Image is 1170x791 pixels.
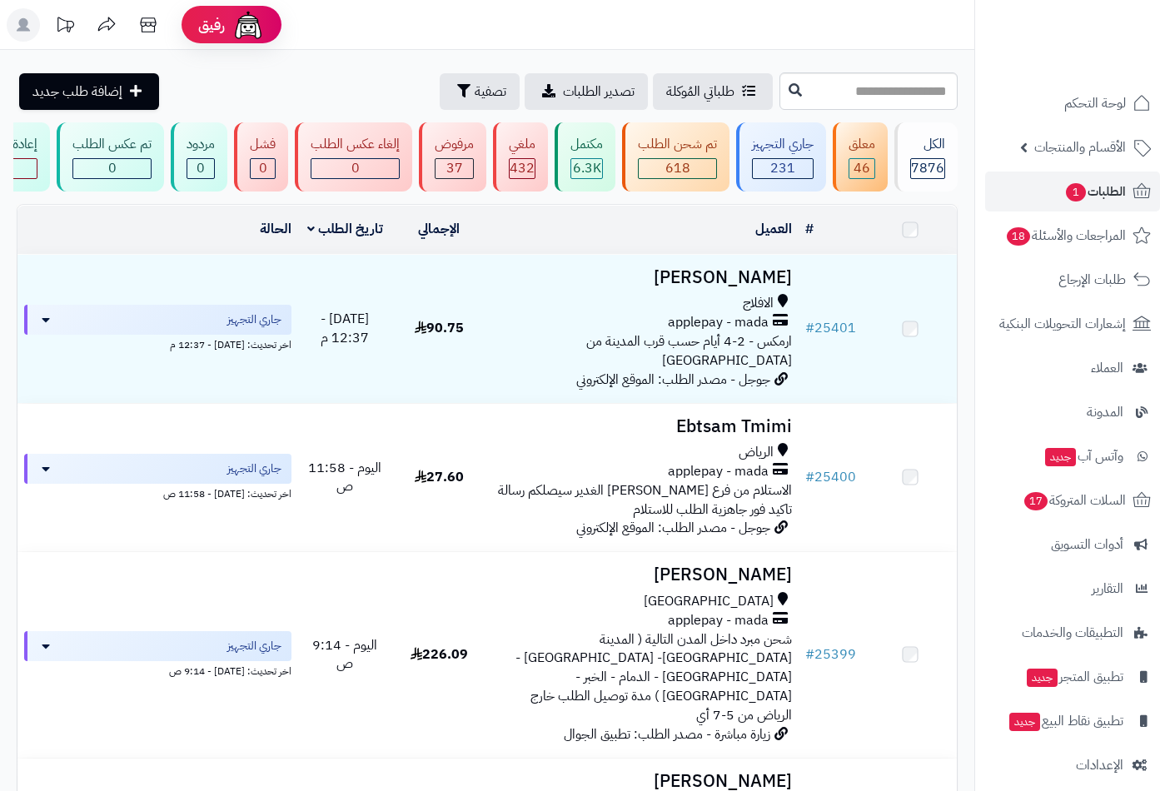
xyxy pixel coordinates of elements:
[770,158,795,178] span: 231
[73,159,151,178] div: 0
[436,159,473,178] div: 37
[1091,356,1123,380] span: العملاء
[167,122,231,192] a: مردود 0
[805,644,856,664] a: #25399
[493,268,793,287] h3: [PERSON_NAME]
[1066,183,1086,201] span: 1
[849,159,874,178] div: 46
[733,122,829,192] a: جاري التجهيز 231
[493,565,793,585] h3: [PERSON_NAME]
[250,135,276,154] div: فشل
[1023,489,1126,512] span: السلات المتروكة
[510,159,535,178] div: 432
[53,122,167,192] a: تم عكس الطلب 0
[573,158,601,178] span: 6.3K
[1007,227,1030,246] span: 18
[311,135,400,154] div: إلغاء عكس الطلب
[231,122,291,192] a: فشل 0
[227,311,281,328] span: جاري التجهيز
[197,158,205,178] span: 0
[985,216,1160,256] a: المراجعات والأسئلة18
[251,159,275,178] div: 0
[108,158,117,178] span: 0
[638,135,717,154] div: تم شحن الطلب
[668,611,769,630] span: applepay - mada
[586,331,792,371] span: ارمكس - 2-4 أيام حسب قرب المدينة من [GEOGRAPHIC_DATA]
[752,135,814,154] div: جاري التجهيز
[576,518,770,538] span: جوجل - مصدر الطلب: الموقع الإلكتروني
[805,318,856,338] a: #25401
[985,172,1160,211] a: الطلبات1
[576,370,770,390] span: جوجل - مصدر الطلب: الموقع الإلكتروني
[227,638,281,654] span: جاري التجهيز
[1076,754,1123,777] span: الإعدادات
[227,460,281,477] span: جاري التجهيز
[515,629,792,725] span: شحن مبرد داخل المدن التالية ( المدينة [GEOGRAPHIC_DATA]- [GEOGRAPHIC_DATA] - [GEOGRAPHIC_DATA] - ...
[1005,224,1126,247] span: المراجعات والأسئلة
[1051,533,1123,556] span: أدوات التسويق
[805,219,814,239] a: #
[1022,621,1123,644] span: التطبيقات والخدمات
[1009,713,1040,731] span: جديد
[910,135,945,154] div: الكل
[753,159,813,178] div: 231
[854,158,870,178] span: 46
[510,158,535,178] span: 432
[985,701,1160,741] a: تطبيق نقاط البيعجديد
[312,635,377,674] span: اليوم - 9:14 ص
[985,745,1160,785] a: الإعدادات
[1064,92,1126,115] span: لوحة التحكم
[985,83,1160,123] a: لوحة التحكم
[829,122,891,192] a: معلق 46
[1025,665,1123,689] span: تطبيق المتجر
[571,159,602,178] div: 6325
[446,158,463,178] span: 37
[668,313,769,332] span: applepay - mada
[187,135,215,154] div: مردود
[418,219,460,239] a: الإجمالي
[1064,180,1126,203] span: الطلبات
[490,122,551,192] a: ملغي 432
[493,417,793,436] h3: Ebtsam Tmimi
[416,122,490,192] a: مرفوض 37
[563,82,635,102] span: تصدير الطلبات
[666,82,734,102] span: طلباتي المُوكلة
[985,525,1160,565] a: أدوات التسويق
[525,73,648,110] a: تصدير الطلبات
[44,8,86,46] a: تحديثات المنصة
[1045,448,1076,466] span: جديد
[743,294,774,313] span: الافلاج
[999,312,1126,336] span: إشعارات التحويلات البنكية
[1092,577,1123,600] span: التقارير
[475,82,506,102] span: تصفية
[985,657,1160,697] a: تطبيق المتجرجديد
[755,219,792,239] a: العميل
[72,135,152,154] div: تم عكس الطلب
[619,122,733,192] a: تم شحن الطلب 618
[440,73,520,110] button: تصفية
[985,613,1160,653] a: التطبيقات والخدمات
[668,462,769,481] span: applepay - mada
[321,309,369,348] span: [DATE] - 12:37 م
[653,73,773,110] a: طلباتي المُوكلة
[308,458,381,497] span: اليوم - 11:58 ص
[570,135,603,154] div: مكتمل
[411,644,468,664] span: 226.09
[665,158,690,178] span: 618
[1057,42,1154,77] img: logo-2.png
[805,644,814,664] span: #
[198,15,225,35] span: رفيق
[985,436,1160,476] a: وآتس آبجديد
[639,159,716,178] div: 618
[805,467,814,487] span: #
[1034,136,1126,159] span: الأقسام والمنتجات
[1043,445,1123,468] span: وآتس آب
[564,724,770,744] span: زيارة مباشرة - مصدر الطلب: تطبيق الجوال
[351,158,360,178] span: 0
[1008,709,1123,733] span: تطبيق نقاط البيع
[985,260,1160,300] a: طلبات الإرجاع
[1024,492,1048,510] span: 17
[415,318,464,338] span: 90.75
[232,8,265,42] img: ai-face.png
[739,443,774,462] span: الرياض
